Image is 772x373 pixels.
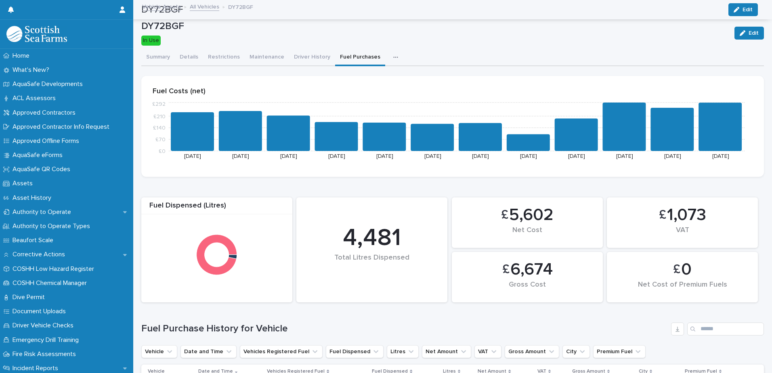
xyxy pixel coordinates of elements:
[593,345,646,358] button: Premium Fuel
[328,153,345,159] text: [DATE]
[9,308,72,315] p: Document Uploads
[9,222,96,230] p: Authority to Operate Types
[240,345,323,358] button: Vehicles Registered Fuel
[180,345,237,358] button: Date and Time
[326,345,384,358] button: Fuel Dispensed
[509,205,554,225] span: 5,602
[734,27,764,40] button: Edit
[9,293,51,301] p: Dive Permit
[673,262,680,277] span: £
[501,207,508,223] span: £
[153,126,166,131] tspan: £140
[141,201,292,215] div: Fuel Dispensed (Litres)
[9,251,71,258] p: Corrective Actions
[141,345,177,358] button: Vehicle
[9,80,89,88] p: AquaSafe Developments
[712,153,729,159] text: [DATE]
[310,224,434,253] div: 4,481
[502,262,510,277] span: £
[510,260,553,280] span: 6,674
[424,153,441,159] text: [DATE]
[9,322,80,329] p: Driver Vehicle Checks
[9,123,116,131] p: Approved Contractor Info Request
[289,49,335,66] button: Driver History
[175,49,203,66] button: Details
[9,350,82,358] p: Fire Risk Assessments
[466,281,589,298] div: Gross Cost
[616,153,633,159] text: [DATE]
[474,345,501,358] button: VAT
[9,180,39,187] p: Assets
[9,66,56,74] p: What's New?
[153,87,753,96] p: Fuel Costs (net)
[141,21,728,32] p: DY72BGF
[155,137,166,143] tspan: £70
[159,149,166,154] tspan: £0
[664,153,681,159] text: [DATE]
[9,279,93,287] p: COSHH Chemical Manager
[9,109,82,117] p: Approved Contractors
[190,2,219,11] a: All Vehicles
[621,226,744,243] div: VAT
[562,345,590,358] button: City
[153,114,166,119] tspan: £210
[9,208,78,216] p: Authority to Operate
[659,207,666,223] span: £
[621,281,744,298] div: Net Cost of Premium Fuels
[9,194,58,202] p: Asset History
[749,30,759,36] span: Edit
[9,137,86,145] p: Approved Offline Forms
[152,102,166,107] tspan: £292
[9,237,60,244] p: Beaufort Scale
[387,345,419,358] button: Litres
[141,323,668,335] h1: Fuel Purchase History for Vehicle
[472,153,489,159] text: [DATE]
[6,26,67,42] img: bPIBxiqnSb2ggTQWdOVV
[184,153,201,159] text: [DATE]
[9,52,36,60] p: Home
[280,153,297,159] text: [DATE]
[422,345,471,358] button: Net Amount
[9,151,69,159] p: AquaSafe eForms
[667,205,706,225] span: 1,073
[505,345,559,358] button: Gross Amount
[9,94,62,102] p: ACL Assessors
[335,49,385,66] button: Fuel Purchases
[9,336,85,344] p: Emergency Drill Training
[203,49,245,66] button: Restrictions
[142,2,181,11] a: Vehicle Assets
[520,153,537,159] text: [DATE]
[9,365,65,372] p: Incident Reports
[687,323,764,335] input: Search
[232,153,249,159] text: [DATE]
[9,166,77,173] p: AquaSafe QR Codes
[245,49,289,66] button: Maintenance
[568,153,585,159] text: [DATE]
[9,265,101,273] p: COSHH Low Hazard Register
[466,226,589,243] div: Net Cost
[141,36,161,46] div: In Use
[228,2,253,11] p: DY72BGF
[310,254,434,279] div: Total Litres Dispensed
[376,153,393,159] text: [DATE]
[141,49,175,66] button: Summary
[681,260,692,280] span: 0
